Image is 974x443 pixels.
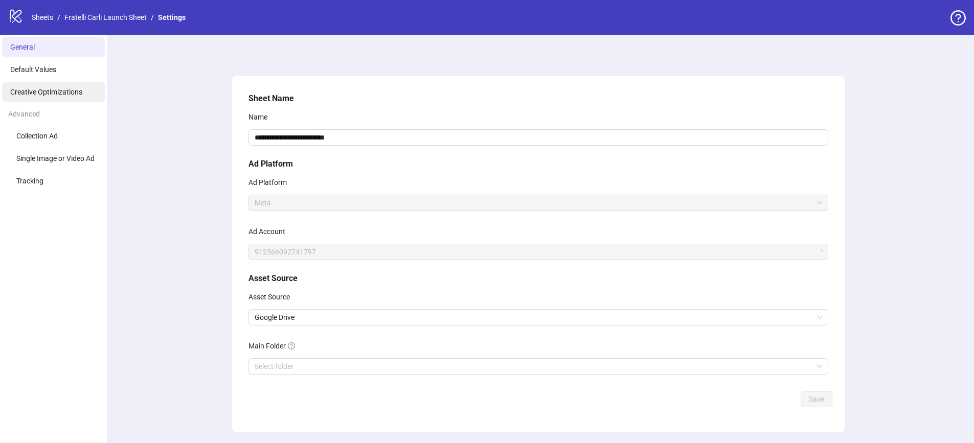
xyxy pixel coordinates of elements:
label: Main Folder [248,338,302,354]
h5: Asset Source [248,272,828,285]
span: Meta [255,195,822,211]
label: Asset Source [248,289,297,305]
span: Collection Ad [16,132,58,140]
label: Ad Platform [248,174,293,191]
a: Settings [156,12,188,23]
label: Name [248,109,274,125]
li: / [57,12,60,23]
h5: Sheet Name [248,92,828,105]
a: Sheets [30,12,55,23]
span: Single Image or Video Ad [16,154,95,162]
span: General [10,43,35,51]
button: Save [801,391,832,407]
span: loading [816,248,823,255]
a: Fratelli Carli Launch Sheet [62,12,149,23]
span: Default Values [10,65,56,74]
input: Name [248,129,828,146]
label: Ad Account [248,223,292,240]
li: / [151,12,154,23]
span: question-circle [950,10,966,26]
span: 912566092741797 [255,244,822,260]
span: Creative Optimizations [10,88,82,96]
span: Tracking [16,177,43,185]
span: question-circle [288,342,295,349]
h5: Ad Platform [248,158,828,170]
span: Google Drive [255,310,822,325]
